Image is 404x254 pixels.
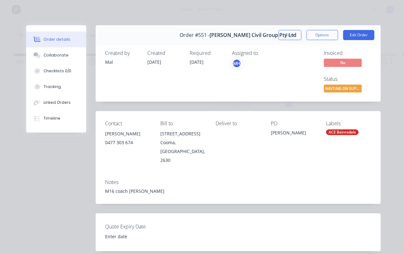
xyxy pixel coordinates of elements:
[44,115,60,121] div: Timeline
[105,129,150,150] div: [PERSON_NAME]0477 303 674
[324,50,371,56] div: Invoiced
[324,85,362,92] span: WAITING ON SUPP...
[306,30,338,40] button: Options
[160,121,205,127] div: Bill to
[343,30,374,40] button: Edit Order
[326,129,359,135] div: ACE Bairnsdale
[26,79,86,95] button: Tracking
[326,121,371,127] div: Labels
[105,179,371,185] div: Notes
[44,84,61,90] div: Tracking
[44,37,70,42] div: Order details
[105,50,140,56] div: Created by
[105,121,150,127] div: Contact
[147,50,182,56] div: Created
[105,59,140,65] div: Mal
[105,129,150,138] div: [PERSON_NAME]
[26,110,86,126] button: Timeline
[44,100,71,105] div: Linked Orders
[180,32,210,38] span: Order #551 -
[26,95,86,110] button: Linked Orders
[105,138,150,147] div: 0477 303 674
[232,50,295,56] div: Assigned to
[216,121,261,127] div: Deliver to
[101,232,179,241] input: Enter date
[271,129,316,138] div: [PERSON_NAME]
[210,32,296,38] span: [PERSON_NAME] Civil Group Pty Ltd
[105,223,184,230] label: Quote Expiry Date
[271,121,316,127] div: PO
[26,32,86,47] button: Order details
[190,50,224,56] div: Required
[324,59,362,67] span: No
[278,30,301,40] button: Close
[160,129,205,138] div: [STREET_ADDRESS]
[147,59,161,65] span: [DATE]
[44,68,71,74] div: Checklists 0/0
[26,47,86,63] button: Collaborate
[232,59,241,68] button: MH
[44,52,68,58] div: Collaborate
[190,59,204,65] span: [DATE]
[105,188,371,194] div: M16 coach [PERSON_NAME]
[160,138,205,165] div: Cooma, [GEOGRAPHIC_DATA], 2630
[160,129,205,165] div: [STREET_ADDRESS]Cooma, [GEOGRAPHIC_DATA], 2630
[324,85,362,94] button: WAITING ON SUPP...
[324,76,371,82] div: Status
[26,63,86,79] button: Checklists 0/0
